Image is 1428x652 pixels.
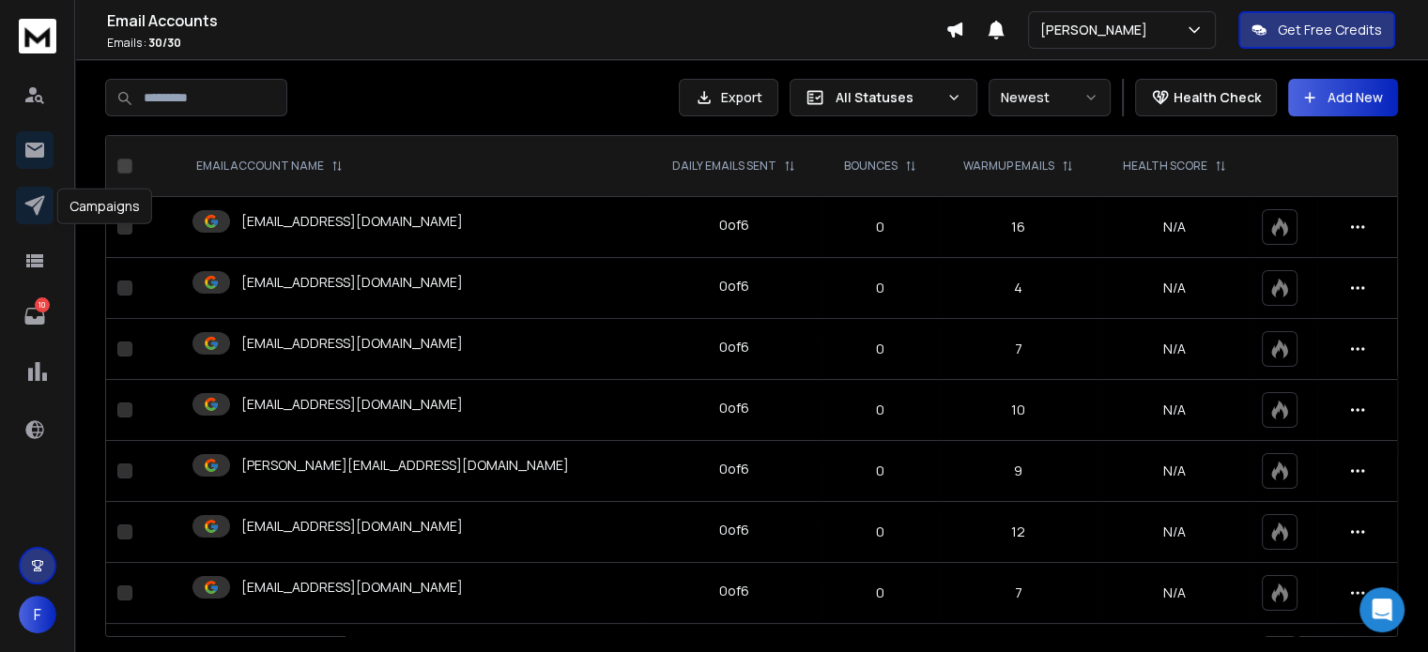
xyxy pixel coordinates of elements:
[833,279,928,297] p: 0
[719,399,749,417] div: 0 of 6
[196,159,343,174] div: EMAIL ACCOUNT NAME
[844,159,898,174] p: BOUNCES
[719,460,749,478] div: 0 of 6
[679,79,778,116] button: Export
[1110,584,1239,602] p: N/A
[241,456,569,475] p: [PERSON_NAME][EMAIL_ADDRESS][DOMAIN_NAME]
[1110,279,1239,297] p: N/A
[1110,401,1239,419] p: N/A
[1040,21,1155,39] p: [PERSON_NAME]
[939,502,1098,563] td: 12
[1359,587,1405,632] div: Open Intercom Messenger
[939,563,1098,624] td: 7
[939,380,1098,441] td: 10
[241,334,463,353] p: [EMAIL_ADDRESS][DOMAIN_NAME]
[241,517,463,536] p: [EMAIL_ADDRESS][DOMAIN_NAME]
[719,582,749,600] div: 0 of 6
[719,277,749,296] div: 0 of 6
[241,578,463,597] p: [EMAIL_ADDRESS][DOMAIN_NAME]
[19,596,56,633] button: F
[1123,159,1207,174] p: HEALTH SCORE
[833,218,928,236] p: 0
[148,35,181,51] span: 30 / 30
[1110,462,1239,480] p: N/A
[1110,523,1239,541] p: N/A
[833,340,928,358] p: 0
[836,88,939,107] p: All Statuses
[989,79,1111,116] button: Newest
[57,189,152,224] div: Campaigns
[241,395,463,414] p: [EMAIL_ADDRESS][DOMAIN_NAME]
[1110,340,1239,358] p: N/A
[1278,21,1382,39] p: Get Free Credits
[1288,79,1398,116] button: Add New
[939,197,1098,258] td: 16
[963,159,1054,174] p: WARMUP EMAILS
[833,462,928,480] p: 0
[107,9,945,32] h1: Email Accounts
[833,401,928,419] p: 0
[241,212,463,231] p: [EMAIL_ADDRESS][DOMAIN_NAME]
[719,521,749,539] div: 0 of 6
[107,36,945,51] p: Emails :
[939,441,1098,502] td: 9
[1135,79,1277,116] button: Health Check
[939,258,1098,319] td: 4
[35,297,50,312] p: 10
[939,319,1098,380] td: 7
[833,523,928,541] p: 0
[1110,218,1239,236] p: N/A
[241,273,463,292] p: [EMAIL_ADDRESS][DOMAIN_NAME]
[719,216,749,235] div: 0 of 6
[833,584,928,602] p: 0
[1238,11,1395,49] button: Get Free Credits
[16,297,54,335] a: 10
[719,338,749,356] div: 0 of 6
[672,159,776,174] p: DAILY EMAILS SENT
[19,19,56,53] img: logo
[1174,88,1261,107] p: Health Check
